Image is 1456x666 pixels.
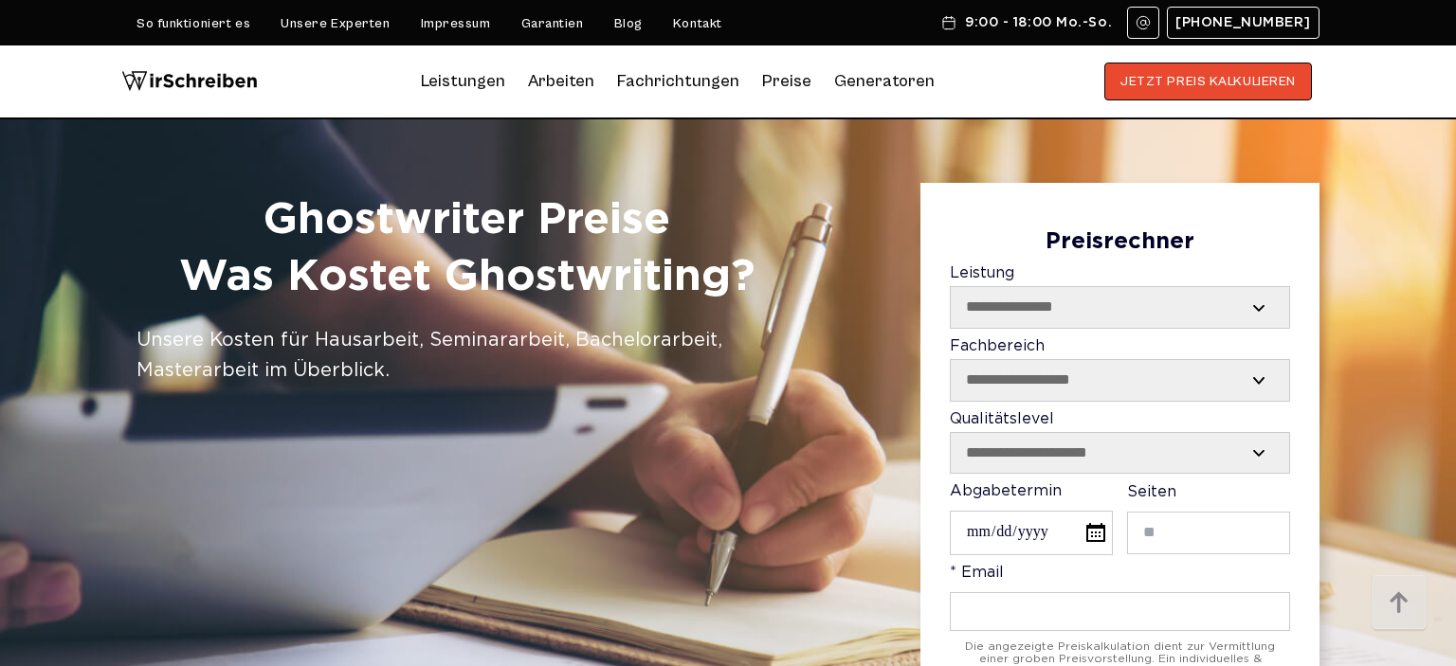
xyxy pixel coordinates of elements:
[762,71,811,91] a: Preise
[940,15,957,30] img: Schedule
[950,411,1290,475] label: Qualitätslevel
[136,325,797,386] div: Unsere Kosten für Hausarbeit, Seminararbeit, Bachelorarbeit, Masterarbeit im Überblick.
[951,360,1289,400] select: Fachbereich
[528,66,594,97] a: Arbeiten
[521,16,584,31] a: Garantien
[421,66,505,97] a: Leistungen
[950,511,1113,555] input: Abgabetermin
[950,565,1290,630] label: * Email
[950,265,1290,329] label: Leistung
[951,433,1289,473] select: Qualitätslevel
[950,483,1113,555] label: Abgabetermin
[1104,63,1312,100] button: JETZT PREIS KALKULIEREN
[950,592,1290,631] input: * Email
[136,16,250,31] a: So funktioniert es
[136,192,797,306] h1: Ghostwriter Preise Was Kostet Ghostwriting?
[1371,575,1428,632] img: button top
[121,63,258,100] img: logo wirschreiben
[1127,485,1176,499] span: Seiten
[950,229,1290,256] div: Preisrechner
[1136,15,1151,30] img: Email
[965,15,1112,30] span: 9:00 - 18:00 Mo.-So.
[1167,7,1319,39] a: [PHONE_NUMBER]
[617,66,739,97] a: Fachrichtungen
[1175,15,1311,30] span: [PHONE_NUMBER]
[834,66,935,97] a: Generatoren
[950,338,1290,402] label: Fachbereich
[281,16,390,31] a: Unsere Experten
[673,16,722,31] a: Kontakt
[951,287,1289,327] select: Leistung
[421,16,491,31] a: Impressum
[614,16,643,31] a: Blog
